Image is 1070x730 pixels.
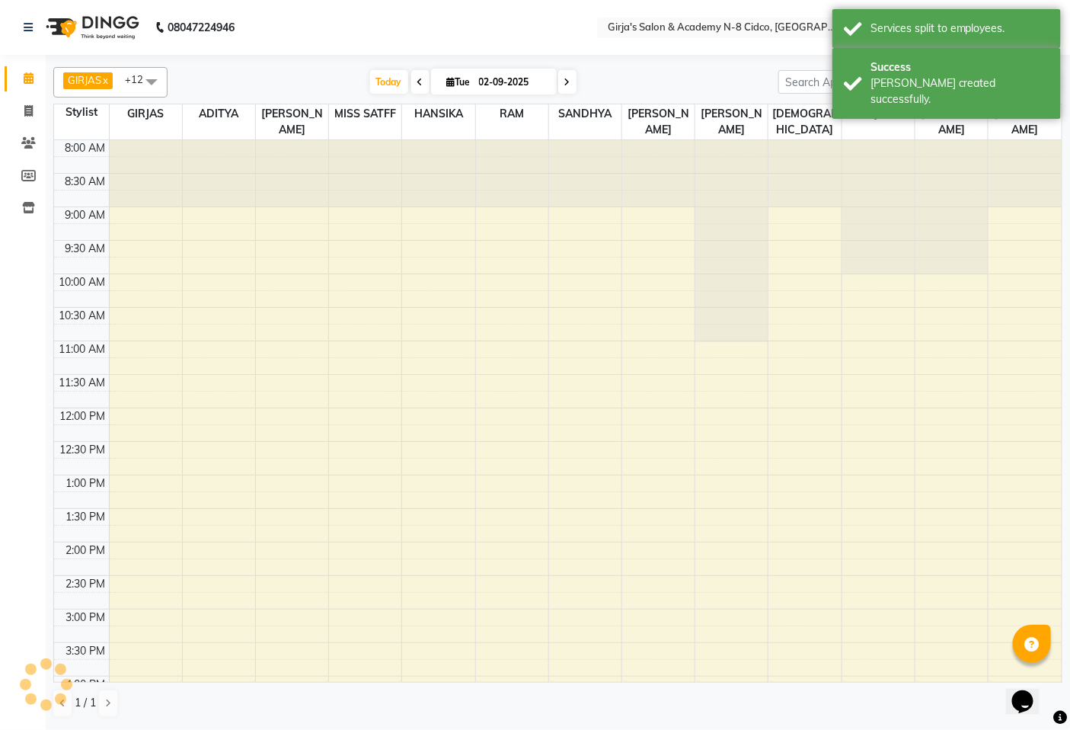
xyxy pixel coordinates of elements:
[56,274,109,290] div: 10:00 AM
[768,104,841,139] span: [DEMOGRAPHIC_DATA]
[57,442,109,458] div: 12:30 PM
[63,576,109,592] div: 2:30 PM
[1006,669,1055,715] iframe: chat widget
[39,6,143,49] img: logo
[989,104,1062,139] span: [PERSON_NAME]
[68,74,101,86] span: GIRJAS
[370,70,408,94] span: Today
[63,543,109,559] div: 2:00 PM
[57,408,109,424] div: 12:00 PM
[870,59,1049,75] div: Success
[56,341,109,357] div: 11:00 AM
[63,643,109,659] div: 3:30 PM
[474,71,551,94] input: 2025-09-02
[101,74,108,86] a: x
[63,509,109,525] div: 1:30 PM
[63,677,109,693] div: 4:00 PM
[549,104,621,123] span: SANDHYA
[183,104,255,123] span: ADITYA
[62,140,109,156] div: 8:00 AM
[56,375,109,391] div: 11:30 AM
[870,75,1049,107] div: Bill created successfully.
[125,73,155,85] span: +12
[402,104,474,123] span: HANSIKA
[778,70,912,94] input: Search Appointment
[56,308,109,324] div: 10:30 AM
[695,104,768,139] span: [PERSON_NAME]
[62,207,109,223] div: 9:00 AM
[75,695,96,711] span: 1 / 1
[870,21,1049,37] div: Services split to employees.
[476,104,548,123] span: RAM
[256,104,328,139] span: [PERSON_NAME]
[329,104,401,123] span: MISS SATFF
[443,76,474,88] span: Tue
[62,174,109,190] div: 8:30 AM
[915,104,988,139] span: [PERSON_NAME]
[110,104,182,123] span: GIRJAS
[54,104,109,120] div: Stylist
[63,475,109,491] div: 1:00 PM
[168,6,235,49] b: 08047224946
[622,104,695,139] span: [PERSON_NAME]
[62,241,109,257] div: 9:30 AM
[63,610,109,626] div: 3:00 PM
